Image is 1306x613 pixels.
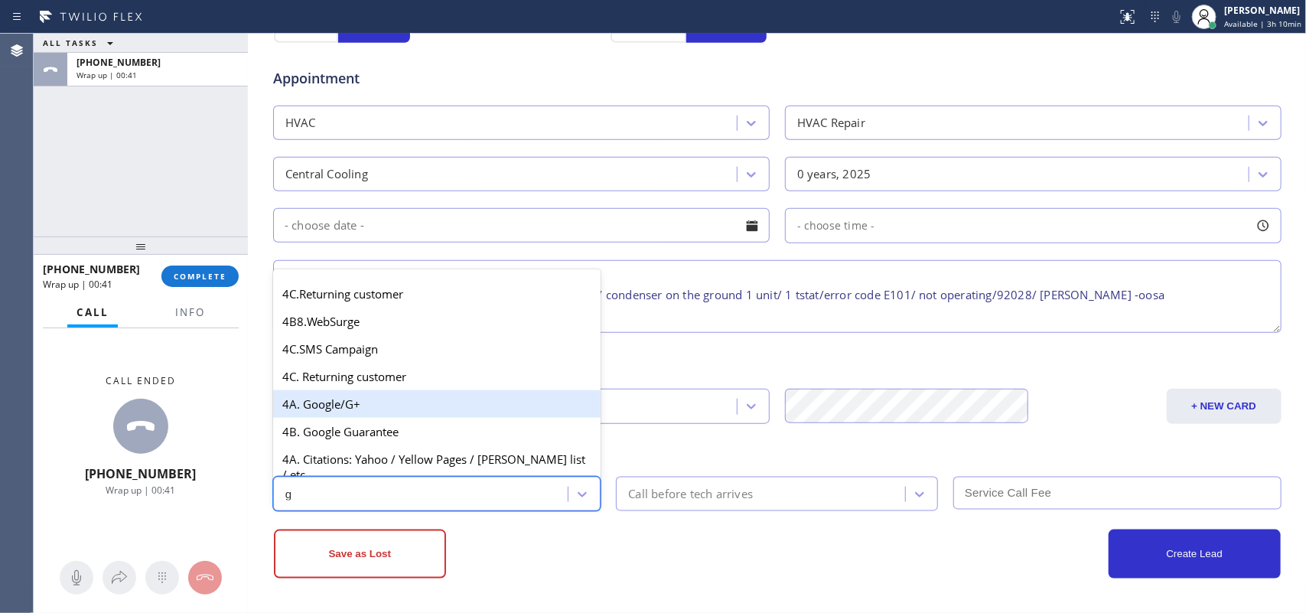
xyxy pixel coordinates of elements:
span: Wrap up | 00:41 [43,278,112,291]
button: Open directory [103,561,136,595]
button: Save as Lost [274,530,446,579]
input: - choose date - [273,208,770,243]
div: 4C. Returning customer [273,363,601,390]
span: ALL TASKS [43,37,98,48]
button: ALL TASKS [34,34,129,52]
div: HVAC [285,114,316,132]
button: Info [166,298,214,328]
span: Wrap up | 00:41 [77,70,137,80]
div: 4B. Google Guarantee [273,418,601,445]
div: Credit card [275,351,1279,372]
div: [PERSON_NAME] [1224,4,1301,17]
div: 0 years, 2025 [797,165,871,183]
span: - choose time - [797,218,875,233]
span: Wrap up | 00:41 [106,484,176,497]
div: Other [275,439,1279,460]
button: Mute [1166,6,1187,28]
button: + NEW CARD [1167,389,1282,424]
span: Info [175,305,205,319]
span: [PHONE_NUMBER] [43,262,140,276]
span: Call ended [106,374,176,387]
div: 4B8.WebSurge [273,308,601,335]
div: 4C.SMS Campaign [273,335,601,363]
span: COMPLETE [174,271,226,282]
div: 4A. Citations: Yahoo / Yellow Pages / [PERSON_NAME] list / etc [273,445,601,488]
span: [PHONE_NUMBER] [86,465,197,482]
span: Available | 3h 10min [1224,18,1301,29]
div: 4C.Returning customer [273,280,601,308]
button: COMPLETE [161,266,239,287]
div: Central Cooling [285,165,368,183]
button: Call [67,298,118,328]
textarea: HVAC Business-business owner/ bridal Suite/central unit 1 unit / condenser on the ground 1 unit/ ... [273,260,1282,333]
div: Call before tech arrives [628,485,753,503]
button: Hang up [188,561,222,595]
div: 4A. Google/G+ [273,390,601,418]
button: Open dialpad [145,561,179,595]
span: [PHONE_NUMBER] [77,56,161,69]
button: Mute [60,561,93,595]
div: HVAC Repair [797,114,865,132]
button: Create Lead [1109,530,1281,579]
span: Call [77,305,109,319]
input: Service Call Fee [953,477,1282,510]
span: Appointment [273,68,607,89]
